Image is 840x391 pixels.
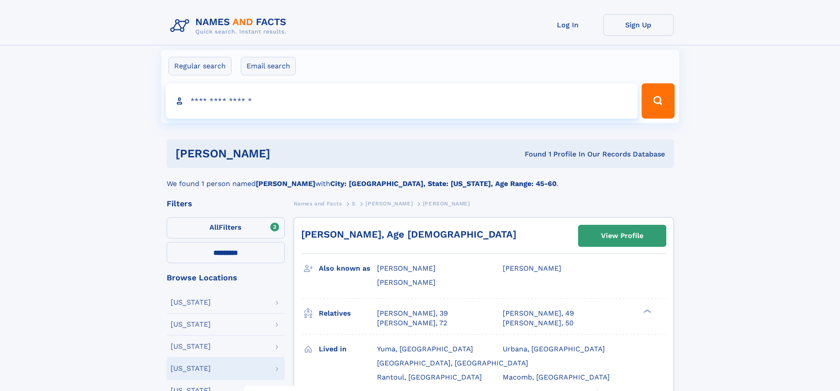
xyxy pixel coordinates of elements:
[167,14,294,38] img: Logo Names and Facts
[601,226,643,246] div: View Profile
[171,365,211,372] div: [US_STATE]
[579,225,666,246] a: View Profile
[377,264,436,272] span: [PERSON_NAME]
[377,318,447,328] a: [PERSON_NAME], 72
[209,223,219,231] span: All
[377,373,482,381] span: Rantoul, [GEOGRAPHIC_DATA]
[319,306,377,321] h3: Relatives
[167,168,674,189] div: We found 1 person named with .
[168,57,231,75] label: Regular search
[366,201,413,207] span: [PERSON_NAME]
[641,308,652,314] div: ❯
[503,318,574,328] a: [PERSON_NAME], 50
[352,201,356,207] span: S
[423,201,470,207] span: [PERSON_NAME]
[352,198,356,209] a: S
[377,278,436,287] span: [PERSON_NAME]
[167,200,285,208] div: Filters
[256,179,315,188] b: [PERSON_NAME]
[319,261,377,276] h3: Also known as
[533,14,603,36] a: Log In
[503,345,605,353] span: Urbana, [GEOGRAPHIC_DATA]
[642,83,674,119] button: Search Button
[167,274,285,282] div: Browse Locations
[319,342,377,357] h3: Lived in
[241,57,296,75] label: Email search
[377,345,473,353] span: Yuma, [GEOGRAPHIC_DATA]
[167,217,285,238] label: Filters
[377,359,528,367] span: [GEOGRAPHIC_DATA], [GEOGRAPHIC_DATA]
[503,264,561,272] span: [PERSON_NAME]
[397,149,665,159] div: Found 1 Profile In Our Records Database
[330,179,556,188] b: City: [GEOGRAPHIC_DATA], State: [US_STATE], Age Range: 45-60
[171,299,211,306] div: [US_STATE]
[503,373,610,381] span: Macomb, [GEOGRAPHIC_DATA]
[603,14,674,36] a: Sign Up
[294,198,342,209] a: Names and Facts
[301,229,516,240] a: [PERSON_NAME], Age [DEMOGRAPHIC_DATA]
[175,148,398,159] h1: [PERSON_NAME]
[171,343,211,350] div: [US_STATE]
[503,309,574,318] a: [PERSON_NAME], 49
[377,309,448,318] a: [PERSON_NAME], 39
[171,321,211,328] div: [US_STATE]
[366,198,413,209] a: [PERSON_NAME]
[166,83,638,119] input: search input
